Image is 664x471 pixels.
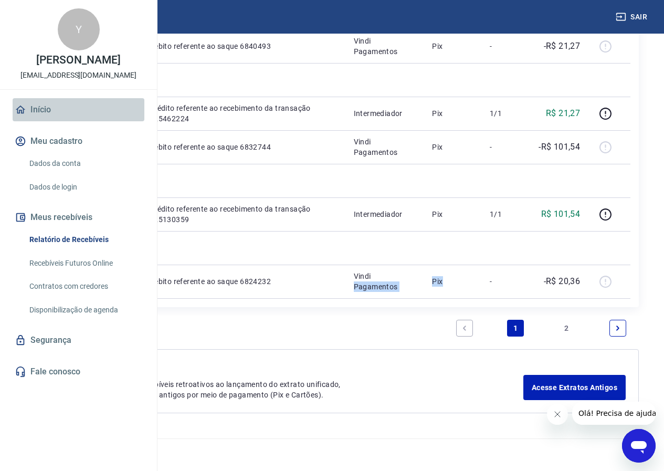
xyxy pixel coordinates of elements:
[609,320,626,337] a: Next page
[547,404,568,425] iframe: Fechar mensagem
[614,7,651,27] button: Sair
[13,130,144,153] button: Meu cadastro
[544,40,581,53] p: -R$ 21,27
[25,229,144,250] a: Relatório de Recebíveis
[354,137,416,158] p: Vindi Pagamentos
[456,320,473,337] a: Previous page
[36,55,120,66] p: [PERSON_NAME]
[523,375,626,400] a: Acesse Extratos Antigos
[490,209,521,219] p: 1/1
[13,206,144,229] button: Meus recebíveis
[20,70,136,81] p: [EMAIL_ADDRESS][DOMAIN_NAME]
[354,209,416,219] p: Intermediador
[622,429,656,463] iframe: Botão para abrir a janela de mensagens
[544,275,581,288] p: -R$ 20,36
[58,8,100,50] div: Y
[52,362,523,375] p: Extratos Antigos
[52,379,523,400] p: Para ver lançamentos de recebíveis retroativos ao lançamento do extrato unificado, você pode aces...
[354,36,416,57] p: Vindi Pagamentos
[541,208,581,221] p: R$ 101,54
[490,108,521,119] p: 1/1
[150,103,337,124] p: Crédito referente ao recebimento da transação 225462224
[6,7,88,16] span: Olá! Precisa de ajuda?
[507,320,524,337] a: Page 1 is your current page
[13,360,144,383] a: Fale conosco
[432,209,473,219] p: Pix
[490,142,521,152] p: -
[25,176,144,198] a: Dados de login
[150,276,337,287] p: Débito referente ao saque 6824232
[25,153,144,174] a: Dados da conta
[452,316,630,341] ul: Pagination
[25,299,144,321] a: Disponibilização de agenda
[432,41,473,51] p: Pix
[432,142,473,152] p: Pix
[572,402,656,425] iframe: Mensagem da empresa
[490,41,521,51] p: -
[546,107,580,120] p: R$ 21,27
[13,98,144,121] a: Início
[354,271,416,292] p: Vindi Pagamentos
[432,108,473,119] p: Pix
[150,142,337,152] p: Débito referente ao saque 6832744
[25,276,144,297] a: Contratos com credores
[13,329,144,352] a: Segurança
[25,447,639,458] p: 2025 ©
[150,41,337,51] p: Débito referente ao saque 6840493
[354,108,416,119] p: Intermediador
[150,204,337,225] p: Crédito referente ao recebimento da transação 225130359
[25,253,144,274] a: Recebíveis Futuros Online
[490,276,521,287] p: -
[558,320,575,337] a: Page 2
[432,276,473,287] p: Pix
[539,141,580,153] p: -R$ 101,54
